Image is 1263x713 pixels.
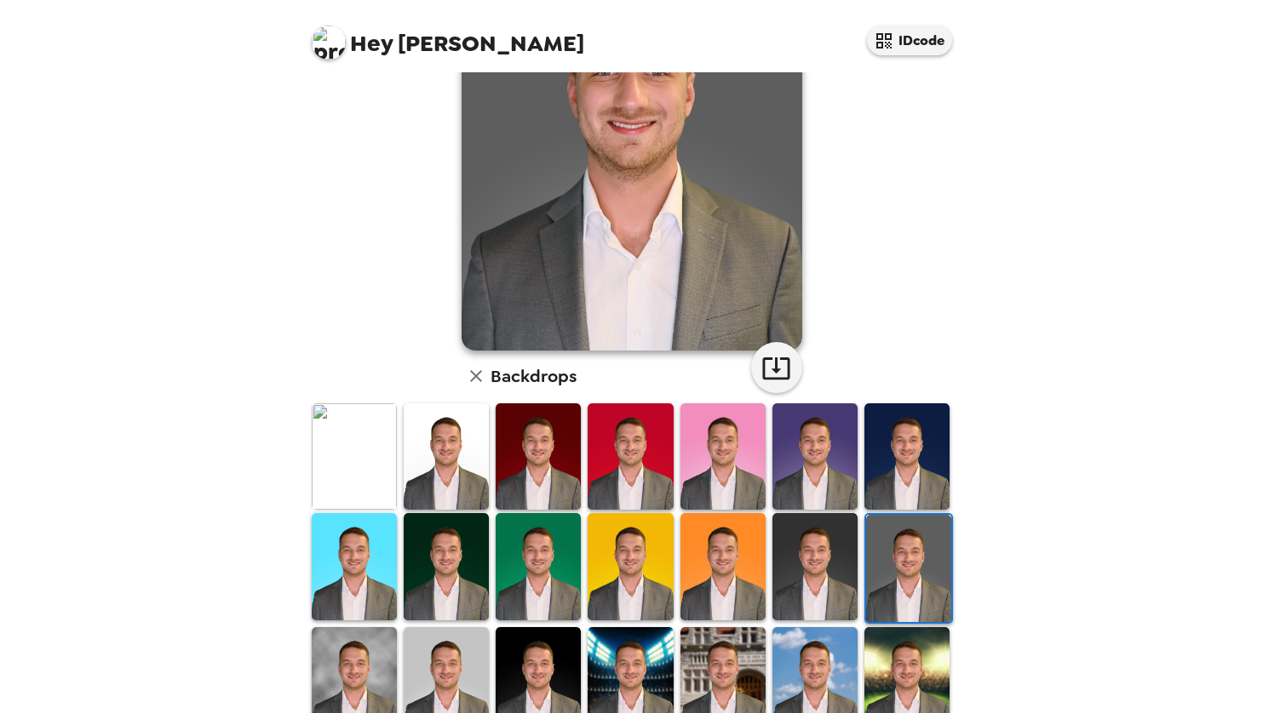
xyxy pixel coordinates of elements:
[312,17,584,55] span: [PERSON_NAME]
[491,362,577,390] h6: Backdrops
[350,28,393,59] span: Hey
[312,26,346,60] img: profile pic
[867,26,952,55] button: IDcode
[312,403,397,510] img: Original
